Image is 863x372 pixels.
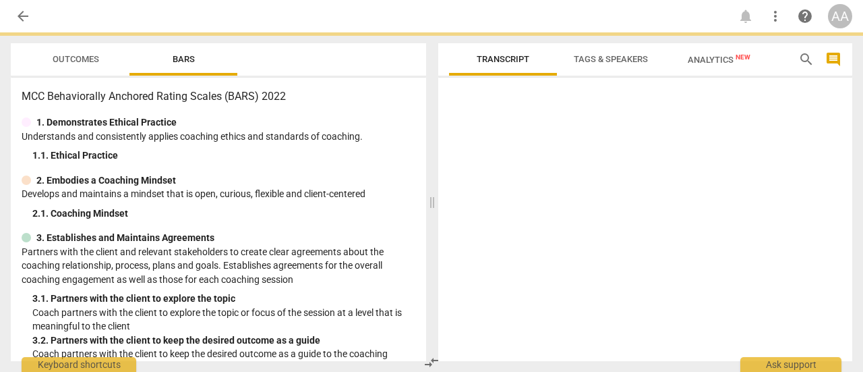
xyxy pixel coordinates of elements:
p: Coach partners with the client to explore the topic or focus of the session at a level that is me... [32,306,415,334]
div: Keyboard shortcuts [22,357,136,372]
span: Transcript [477,54,529,64]
span: Bars [173,54,195,64]
span: Tags & Speakers [574,54,648,64]
a: Help [793,4,817,28]
p: 2. Embodies a Coaching Mindset [36,174,176,188]
button: AA [828,4,852,28]
span: New [736,53,750,61]
div: 2. 1. Coaching Mindset [32,207,415,221]
p: Partners with the client and relevant stakeholders to create clear agreements about the coaching ... [22,245,415,287]
span: Analytics [688,55,750,65]
p: Develops and maintains a mindset that is open, curious, flexible and client-centered [22,187,415,201]
div: 1. 1. Ethical Practice [32,149,415,163]
span: help [797,8,813,24]
p: Understands and consistently applies coaching ethics and standards of coaching. [22,130,415,144]
span: comment [825,51,841,68]
p: 3. Establishes and Maintains Agreements [36,231,214,245]
span: arrow_back [15,8,31,24]
button: Show/Hide comments [823,49,844,70]
button: Search [796,49,817,70]
div: 3. 2. Partners with the client to keep the desired outcome as a guide [32,334,415,348]
span: search [798,51,814,68]
span: compare_arrows [423,354,440,371]
span: Outcomes [53,54,99,64]
h3: MCC Behaviorally Anchored Rating Scales (BARS) 2022 [22,88,415,105]
span: more_vert [767,8,783,24]
div: Ask support [740,357,841,372]
p: 1. Demonstrates Ethical Practice [36,115,177,130]
div: 3. 1. Partners with the client to explore the topic [32,292,415,306]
